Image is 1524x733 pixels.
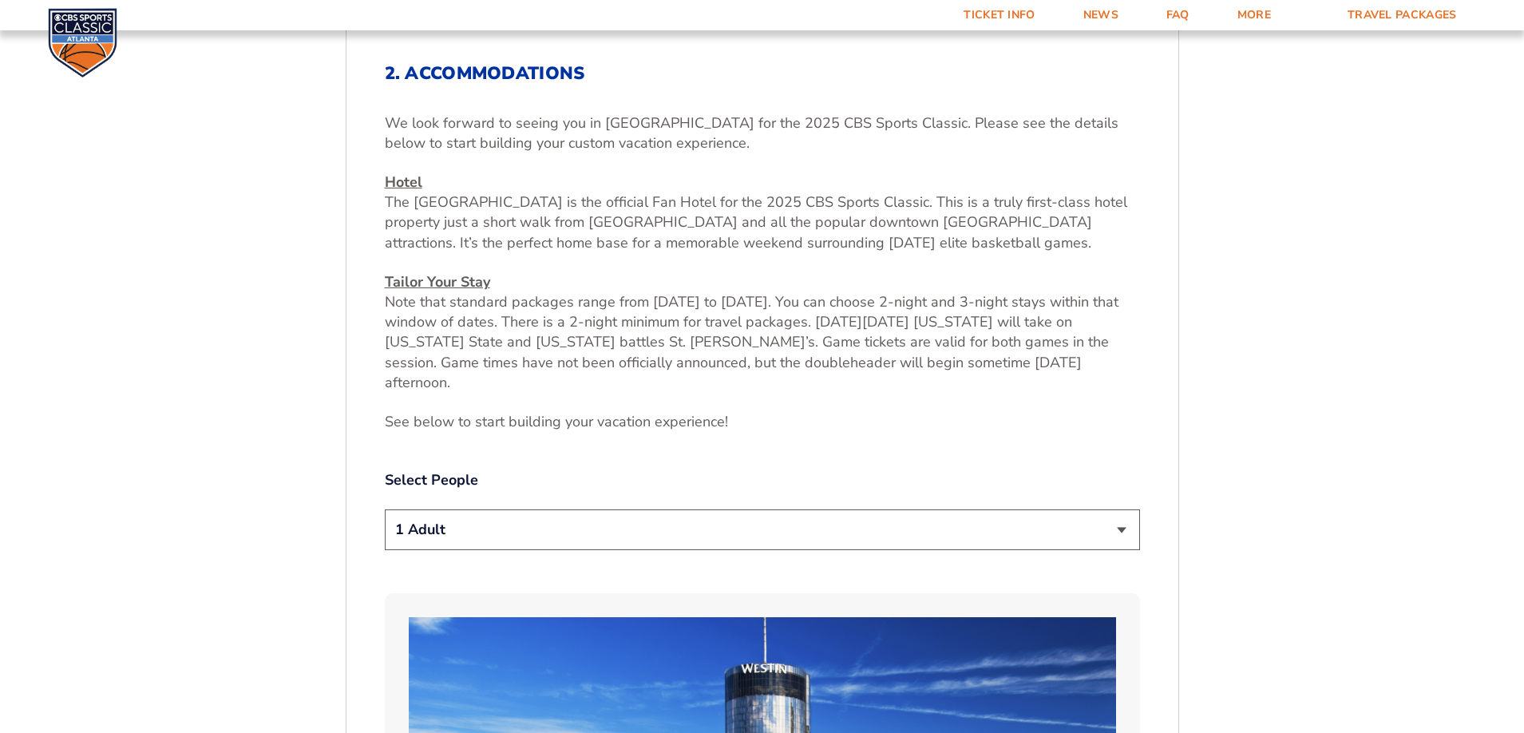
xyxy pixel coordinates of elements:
[385,63,1140,84] h2: 2. Accommodations
[385,172,1140,253] p: The [GEOGRAPHIC_DATA] is the official Fan Hotel for the 2025 CBS Sports Classic. This is a truly ...
[385,113,1140,153] p: We look forward to seeing you in [GEOGRAPHIC_DATA] for the 2025 CBS Sports Classic. Please see th...
[385,470,1140,490] label: Select People
[48,8,117,77] img: CBS Sports Classic
[385,172,422,192] u: Hotel
[385,272,490,291] u: Tailor Your Stay
[385,412,1140,432] p: See below to start building your vacation experience!
[385,272,1140,393] p: Note that standard packages range from [DATE] to [DATE]. You can choose 2-night and 3-night stays...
